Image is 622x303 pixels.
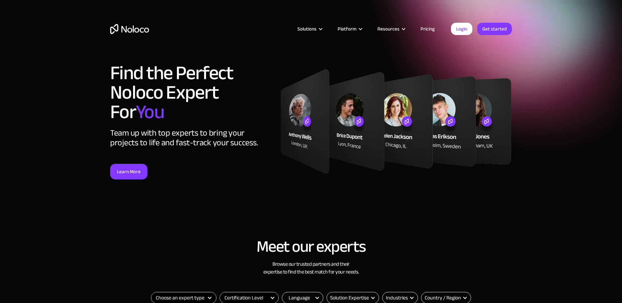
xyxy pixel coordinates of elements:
[110,128,274,148] div: Team up with top experts to bring your projects to life and fast-track your success.
[297,25,317,33] div: Solutions
[110,24,149,34] a: home
[377,25,399,33] div: Resources
[386,294,408,302] div: Industries
[338,25,356,33] div: Platform
[136,94,164,130] span: You
[330,294,369,302] div: Solution Expertise
[110,63,274,122] h1: Find the Perfect Noloco Expert For
[110,260,512,276] h3: Browse our trusted partners and their expertise to find the best match for your needs.
[110,164,147,179] a: Learn More
[110,238,512,255] h2: Meet our experts
[412,25,443,33] a: Pricing
[477,23,512,35] a: Get started
[425,294,461,302] div: Country / Region
[289,294,310,302] div: Language
[329,25,369,33] div: Platform
[369,25,412,33] div: Resources
[451,23,472,35] a: Login
[289,25,329,33] div: Solutions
